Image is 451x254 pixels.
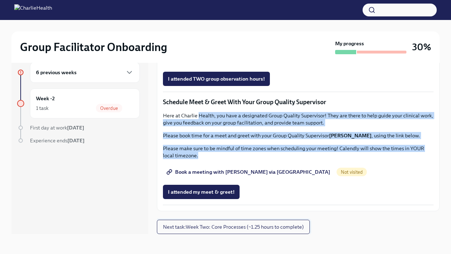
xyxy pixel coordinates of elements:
[20,40,167,54] h2: Group Facilitator Onboarding
[30,125,84,131] span: First day at work
[67,137,84,144] strong: [DATE]
[168,168,330,176] span: Book a meeting with [PERSON_NAME] via [GEOGRAPHIC_DATA]
[163,145,434,159] p: Please make sure to be mindful of time zones when scheduling your meeting! Calendly will show the...
[36,68,77,76] h6: 6 previous weeks
[329,132,371,139] strong: [PERSON_NAME]
[412,41,431,54] h3: 30%
[17,88,140,118] a: Week -21 taskOverdue
[14,4,52,16] img: CharlieHealth
[96,106,122,111] span: Overdue
[36,95,55,102] h6: Week -2
[17,124,140,131] a: First day at work[DATE]
[163,98,434,106] p: Schedule Meet & Greet With Your Group Quality Supervisor
[163,72,270,86] button: I attended TWO group observation hours!
[30,62,140,83] div: 6 previous weeks
[163,112,434,126] p: Here at Charlie Health, you have a designated Group Quality Supervisor! They are there to help gu...
[335,40,364,47] strong: My progress
[168,188,235,195] span: I attended my meet & greet!
[163,165,335,179] a: Book a meeting with [PERSON_NAME] via [GEOGRAPHIC_DATA]
[163,185,240,199] button: I attended my meet & greet!
[36,105,48,112] div: 1 task
[337,169,367,175] span: Not visited
[67,125,84,131] strong: [DATE]
[168,75,265,82] span: I attended TWO group observation hours!
[163,223,304,230] span: Next task : Week Two: Core Processes (~1.25 hours to complete)
[157,220,310,234] button: Next task:Week Two: Core Processes (~1.25 hours to complete)
[163,132,434,139] p: Please book time for a meet and greet with your Group Quality Supervisor , using the link below.
[30,137,84,144] span: Experience ends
